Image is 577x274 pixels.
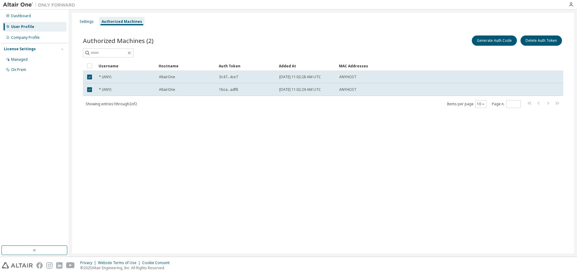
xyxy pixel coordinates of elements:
[99,75,111,79] span: * (ANY)
[339,61,500,71] div: MAC Addresses
[339,87,356,92] span: ANYHOST
[219,87,238,92] span: 1bca...adf8
[46,262,53,269] img: instagram.svg
[11,67,26,72] div: On Prem
[159,61,214,71] div: Hostname
[66,262,75,269] img: youtube.svg
[102,19,142,24] div: Authorized Machines
[99,87,111,92] span: * (ANY)
[142,260,173,265] div: Cookie Consent
[521,35,562,46] button: Delete Auth Token
[279,75,321,79] span: [DATE] 11:02:28 AM UTC
[219,75,238,79] span: 3c47...4ce7
[11,35,40,40] div: Company Profile
[36,262,43,269] img: facebook.svg
[159,87,175,92] span: AltairOne
[11,57,28,62] div: Managed
[4,47,36,51] div: License Settings
[472,35,517,46] button: Generate Auth Code
[86,101,137,106] span: Showing entries 1 through 2 of 2
[447,100,487,108] span: Items per page
[11,24,34,29] div: User Profile
[279,61,334,71] div: Added At
[80,260,98,265] div: Privacy
[159,75,175,79] span: AltairOne
[339,75,356,79] span: ANYHOST
[80,19,94,24] div: Settings
[56,262,63,269] img: linkedin.svg
[279,87,321,92] span: [DATE] 11:02:29 AM UTC
[80,265,173,270] p: © 2025 Altair Engineering, Inc. All Rights Reserved.
[492,100,521,108] span: Page n.
[2,262,33,269] img: altair_logo.svg
[11,14,31,18] div: Dashboard
[3,2,78,8] img: Altair One
[99,61,154,71] div: Username
[98,260,142,265] div: Website Terms of Use
[83,36,154,45] span: Authorized Machines (2)
[219,61,274,71] div: Auth Token
[477,102,485,106] button: 10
